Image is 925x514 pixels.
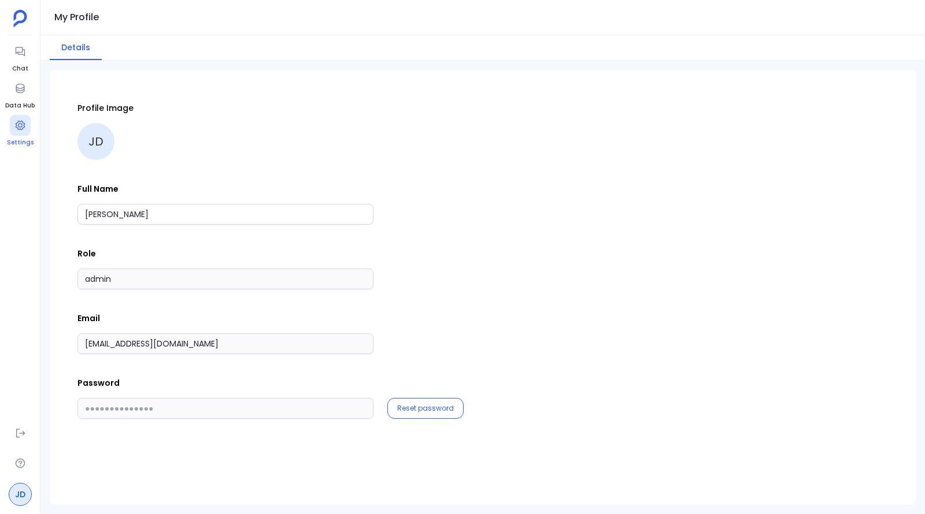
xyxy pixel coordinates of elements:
[9,483,32,506] a: JD
[77,123,114,160] div: JD
[7,115,34,147] a: Settings
[397,404,454,413] button: Reset password
[77,102,888,114] p: Profile Image
[7,138,34,147] span: Settings
[54,9,99,25] h1: My Profile
[77,248,888,259] p: Role
[10,41,31,73] a: Chat
[77,312,888,324] p: Email
[13,10,27,27] img: petavue logo
[10,64,31,73] span: Chat
[5,78,35,110] a: Data Hub
[77,398,373,419] input: ●●●●●●●●●●●●●●
[5,101,35,110] span: Data Hub
[50,35,102,60] button: Details
[77,204,373,225] input: Full Name
[77,333,373,354] input: Email
[77,183,888,195] p: Full Name
[77,377,888,389] p: Password
[77,269,373,289] input: Role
